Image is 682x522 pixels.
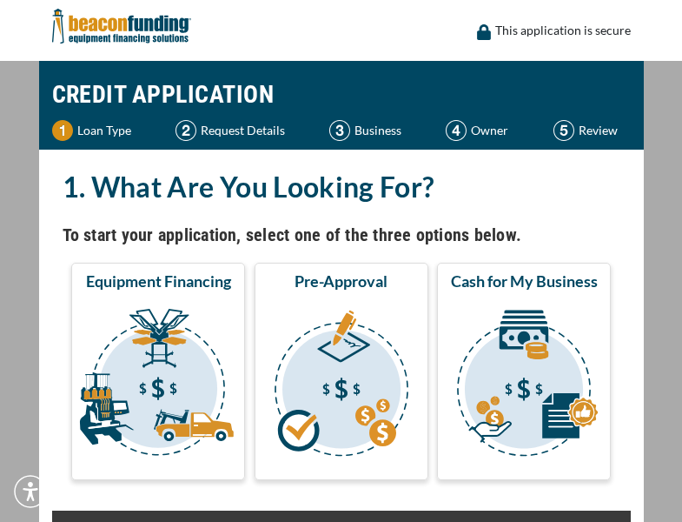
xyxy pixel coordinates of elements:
img: Step 4 [446,120,467,141]
img: Step 1 [52,120,73,141]
span: Pre-Approval [295,271,387,291]
p: Owner [471,120,508,141]
img: Cash for My Business [440,298,607,472]
span: Cash for My Business [451,271,598,291]
p: Request Details [201,120,285,141]
h1: CREDIT APPLICATION [52,70,631,120]
button: Equipment Financing [71,263,245,480]
img: lock icon to convery security [477,24,491,40]
img: Pre-Approval [258,298,425,472]
img: Equipment Financing [75,298,242,472]
button: Cash for My Business [437,263,611,480]
img: Step 3 [329,120,350,141]
p: Review [579,120,618,141]
button: Pre-Approval [255,263,428,480]
p: This application is secure [495,20,631,41]
span: Equipment Financing [86,271,231,291]
p: Loan Type [77,120,131,141]
img: Step 5 [553,120,574,141]
h2: 1. What Are You Looking For? [63,167,620,207]
h4: To start your application, select one of the three options below. [63,220,620,250]
img: Step 2 [175,120,196,141]
p: Business [354,120,401,141]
